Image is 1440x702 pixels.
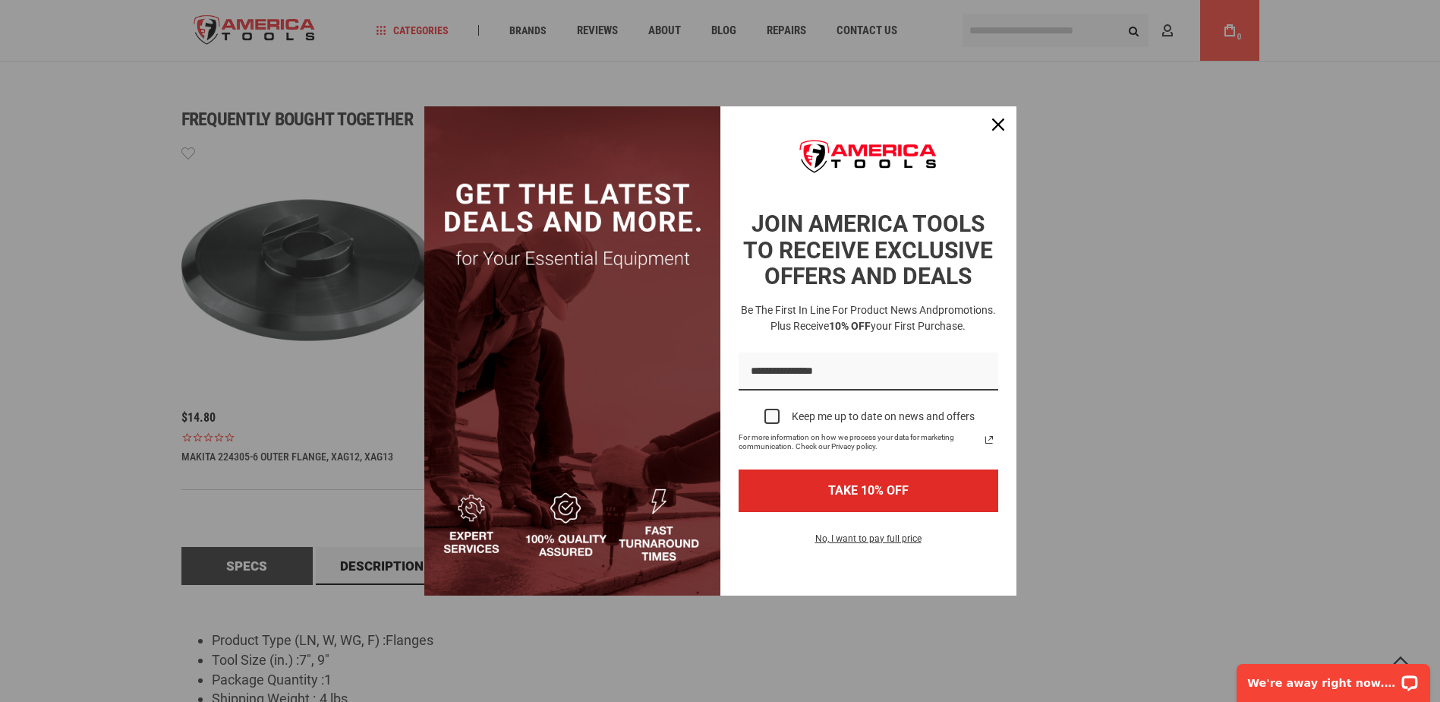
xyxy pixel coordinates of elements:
[829,320,871,332] strong: 10% OFF
[770,304,996,332] span: promotions. Plus receive your first purchase.
[1227,654,1440,702] iframe: LiveChat chat widget
[736,302,1001,334] h3: Be the first in line for product news and
[739,353,998,391] input: Email field
[739,433,980,451] span: For more information on how we process your data for marketing communication. Check our Privacy p...
[980,431,998,449] svg: link icon
[743,210,993,289] strong: JOIN AMERICA TOOLS TO RECEIVE EXCLUSIVE OFFERS AND DEALS
[992,119,1004,131] svg: close icon
[803,530,934,556] button: No, I want to pay full price
[980,106,1016,143] button: Close
[980,431,998,449] a: Read our Privacy Policy
[739,470,998,511] button: TAKE 10% OFF
[792,410,975,423] div: Keep me up to date on news and offers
